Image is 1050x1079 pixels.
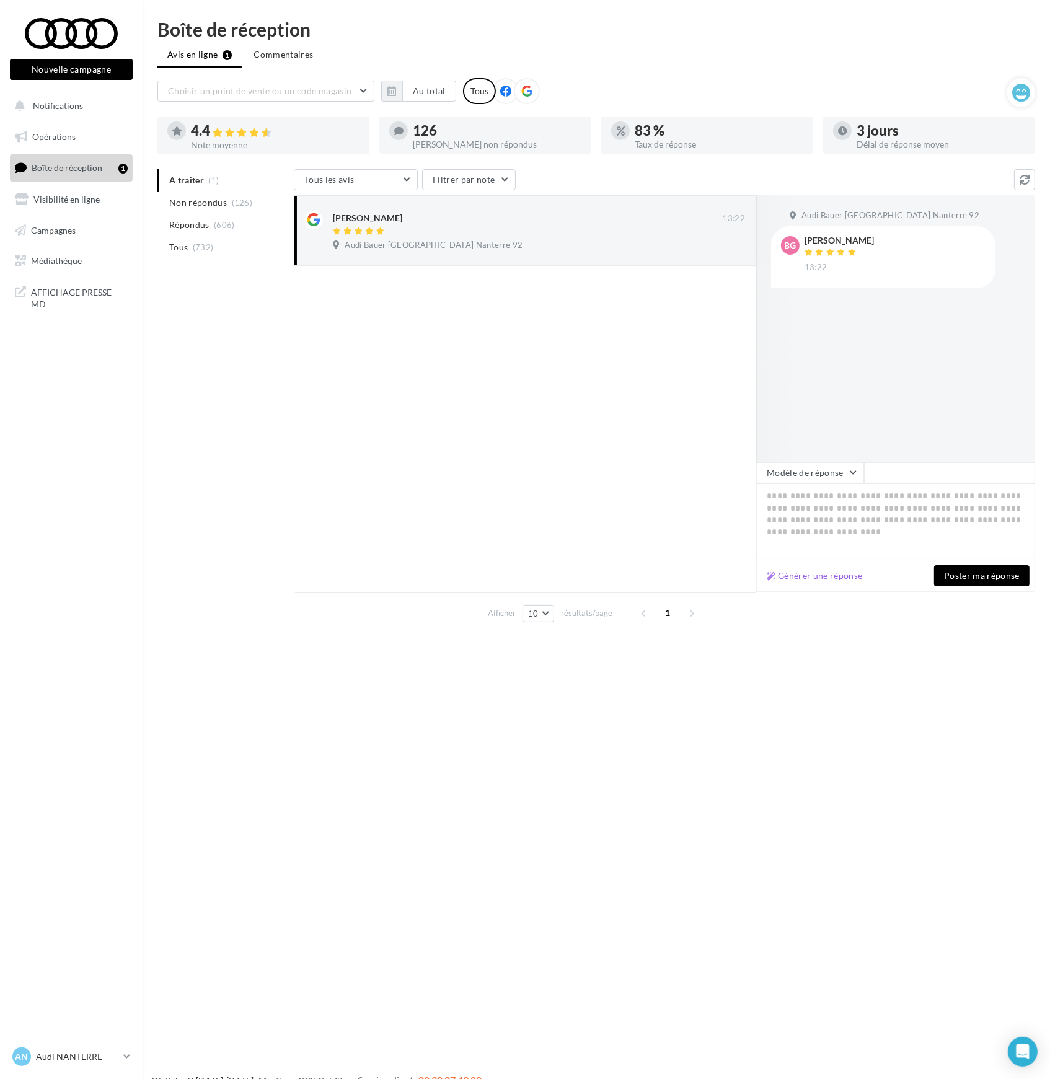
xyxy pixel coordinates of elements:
a: Visibilité en ligne [7,187,135,213]
span: résultats/page [561,607,612,619]
div: Délai de réponse moyen [857,140,1025,149]
a: Médiathèque [7,248,135,274]
div: 3 jours [857,124,1025,138]
span: Commentaires [254,48,313,61]
span: BG [785,239,796,252]
span: Médiathèque [31,255,82,266]
button: Tous les avis [294,169,418,190]
a: AN Audi NANTERRE [10,1045,133,1068]
span: Non répondus [169,196,227,209]
span: 10 [528,609,539,619]
span: 1 [658,603,678,623]
span: Audi Bauer [GEOGRAPHIC_DATA] Nanterre 92 [345,240,523,251]
span: Audi Bauer [GEOGRAPHIC_DATA] Nanterre 92 [801,210,979,221]
button: Modèle de réponse [756,462,864,483]
div: [PERSON_NAME] [333,212,402,224]
a: Campagnes [7,218,135,244]
span: Tous [169,241,188,253]
span: (606) [214,220,235,230]
span: Opérations [32,131,76,142]
span: Boîte de réception [32,162,102,173]
a: AFFICHAGE PRESSE MD [7,279,135,315]
div: [PERSON_NAME] non répondus [413,140,581,149]
span: Campagnes [31,224,76,235]
button: Notifications [7,93,130,119]
span: Notifications [33,100,83,111]
div: 4.4 [191,124,360,138]
button: Poster ma réponse [934,565,1030,586]
span: Tous les avis [304,174,355,185]
div: Taux de réponse [635,140,803,149]
div: [PERSON_NAME] [805,236,874,245]
button: Au total [402,81,456,102]
div: Tous [463,78,496,104]
span: Répondus [169,219,210,231]
a: Opérations [7,124,135,150]
button: Choisir un point de vente ou un code magasin [157,81,374,102]
a: Boîte de réception1 [7,154,135,181]
span: (126) [232,198,253,208]
span: (732) [193,242,214,252]
button: Filtrer par note [422,169,516,190]
span: 13:22 [805,262,827,273]
span: AN [15,1050,29,1063]
div: Note moyenne [191,141,360,149]
span: Visibilité en ligne [33,194,100,205]
p: Audi NANTERRE [36,1050,118,1063]
div: 83 % [635,124,803,138]
div: 126 [413,124,581,138]
span: Choisir un point de vente ou un code magasin [168,86,351,96]
button: 10 [523,605,554,622]
button: Au total [381,81,456,102]
span: AFFICHAGE PRESSE MD [31,284,128,310]
div: Open Intercom Messenger [1008,1037,1038,1067]
span: 13:22 [722,213,745,224]
button: Générer une réponse [762,568,868,583]
div: 1 [118,164,128,174]
button: Nouvelle campagne [10,59,133,80]
div: Boîte de réception [157,20,1035,38]
span: Afficher [488,607,516,619]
